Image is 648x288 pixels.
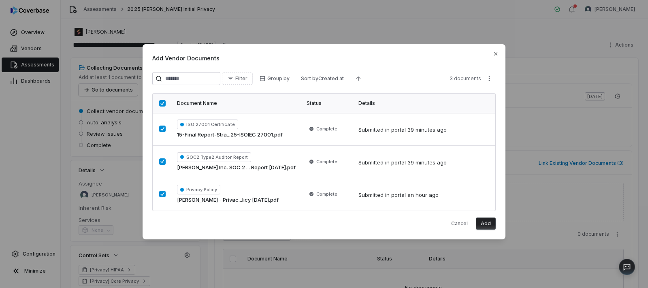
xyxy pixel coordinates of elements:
[350,73,367,85] button: Ascending
[177,152,251,162] span: SOC2 Type2 Auditor Report
[407,191,439,199] div: an hour ago
[358,159,447,167] div: Submitted in portal
[222,73,253,85] button: Filter
[476,218,496,230] button: Add
[358,191,439,199] div: Submitted in portal
[358,126,447,134] div: Submitted in portal
[254,73,294,85] button: Group by
[307,100,349,107] div: Status
[407,126,447,134] div: 39 minutes ago
[177,196,279,204] span: [PERSON_NAME] - Privac...licy [DATE].pdf
[152,54,496,62] span: Add Vendor Documents
[177,100,297,107] div: Document Name
[296,73,349,85] button: Sort byCreated at
[316,126,337,132] span: Complete
[177,164,296,172] span: [PERSON_NAME] Inc. SOC 2 ... Report [DATE].pdf
[177,119,238,129] span: ISO 27001 Certificate
[177,185,220,194] span: Privacy Policy
[446,218,473,230] button: Cancel
[450,75,481,82] span: 3 documents
[483,73,496,85] button: More actions
[177,131,283,139] span: 15-Final Report-Stra...25-ISOIEC 27001.pdf
[407,159,447,167] div: 39 minutes ago
[316,191,337,197] span: Complete
[355,75,362,82] svg: Ascending
[235,75,247,82] span: Filter
[358,100,489,107] div: Details
[316,158,337,165] span: Complete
